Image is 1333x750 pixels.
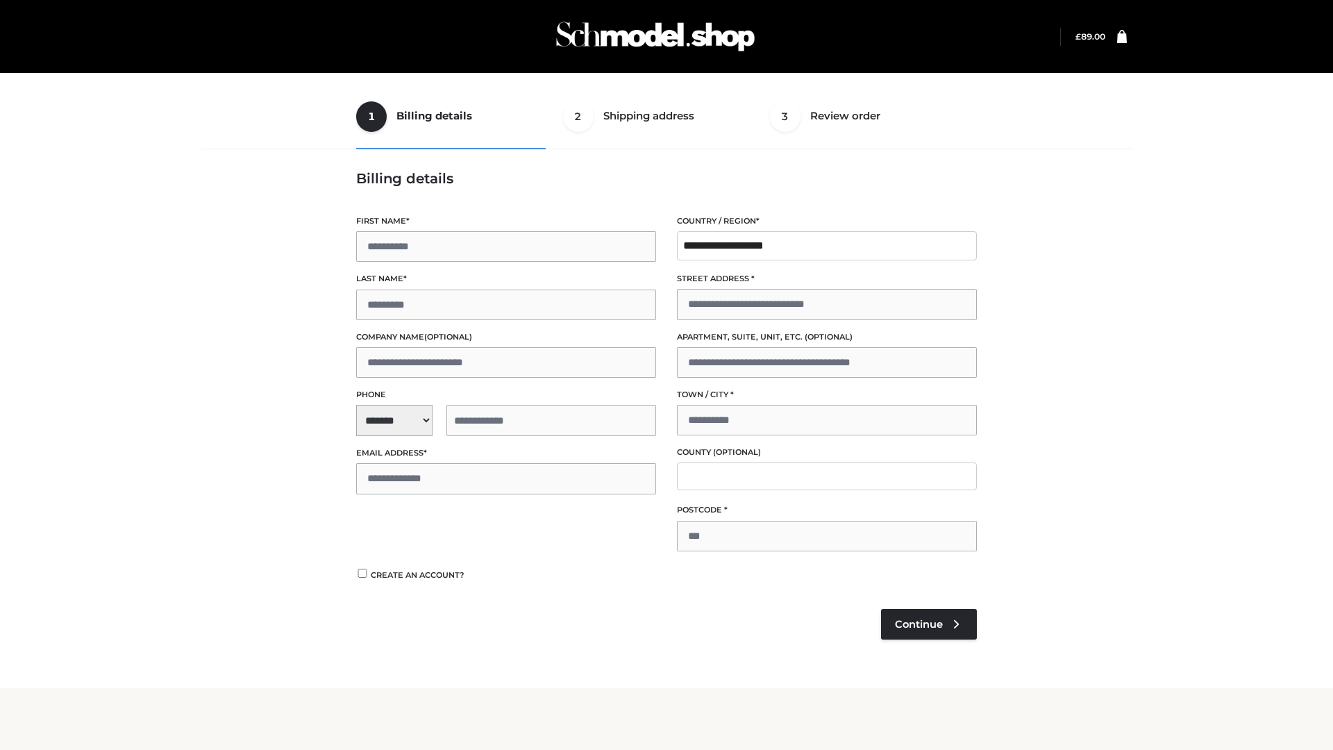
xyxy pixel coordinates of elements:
[677,272,977,285] label: Street address
[1075,31,1105,42] bdi: 89.00
[677,331,977,344] label: Apartment, suite, unit, etc.
[895,618,943,631] span: Continue
[1075,31,1105,42] a: £89.00
[356,569,369,578] input: Create an account?
[805,332,853,342] span: (optional)
[424,332,472,342] span: (optional)
[677,388,977,401] label: Town / City
[677,446,977,459] label: County
[356,215,656,228] label: First name
[551,9,760,64] img: Schmodel Admin 964
[356,170,977,187] h3: Billing details
[356,272,656,285] label: Last name
[371,570,464,580] span: Create an account?
[1075,31,1081,42] span: £
[677,215,977,228] label: Country / Region
[881,609,977,640] a: Continue
[677,503,977,517] label: Postcode
[356,388,656,401] label: Phone
[713,447,761,457] span: (optional)
[356,331,656,344] label: Company name
[356,447,656,460] label: Email address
